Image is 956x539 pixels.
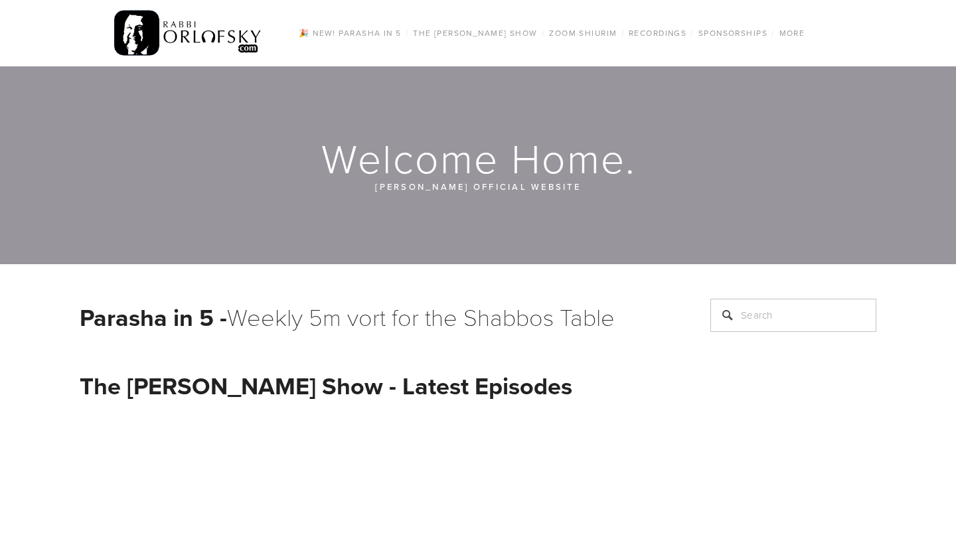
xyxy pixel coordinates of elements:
[625,25,690,42] a: Recordings
[771,27,775,38] span: /
[80,368,572,403] strong: The [PERSON_NAME] Show - Latest Episodes
[542,27,545,38] span: /
[80,300,227,335] strong: Parasha in 5 -
[80,299,677,335] h1: Weekly 5m vort for the Shabbos Table
[732,370,854,404] h2: Never miss an update
[545,25,621,42] a: Zoom Shiurim
[80,137,878,179] h1: Welcome Home.
[409,25,542,42] a: The [PERSON_NAME] Show
[690,27,694,38] span: /
[724,487,886,522] input: Email Address
[710,299,876,332] input: Search
[406,27,409,38] span: /
[159,179,797,194] p: [PERSON_NAME] official website
[694,25,771,42] a: Sponsorships
[295,25,405,42] a: 🎉 NEW! Parasha in 5
[732,416,854,463] p: Stay you up-to-date on new blog posts, shiurim, and more!
[621,27,625,38] span: /
[114,7,262,59] img: RabbiOrlofsky.com
[775,25,809,42] a: More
